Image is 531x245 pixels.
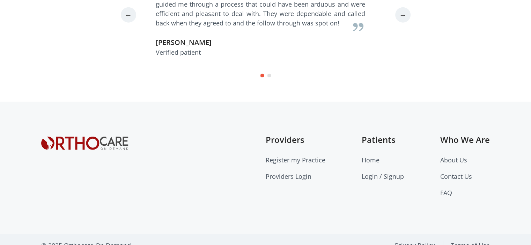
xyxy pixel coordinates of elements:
[362,156,379,164] a: Home
[41,137,128,150] img: Orthocare
[440,172,472,181] a: Contact Us
[266,172,311,181] a: Providers Login
[440,189,452,197] a: FAQ
[266,156,325,164] a: Register my Practice
[362,172,404,181] a: Login / Signup
[156,38,365,47] h5: [PERSON_NAME]
[440,135,490,145] h5: Who We Are
[362,135,404,145] h5: Patients
[266,135,325,145] h5: Providers
[156,48,365,57] p: Verified patient
[440,156,467,164] a: About Us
